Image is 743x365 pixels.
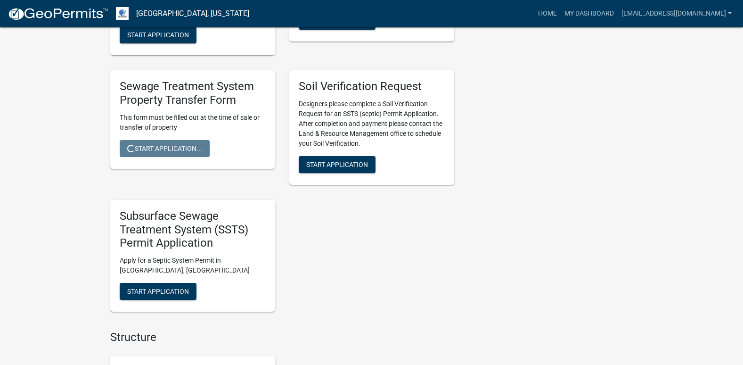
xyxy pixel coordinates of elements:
[120,26,196,43] button: Start Application
[299,80,445,93] h5: Soil Verification Request
[299,156,376,173] button: Start Application
[110,331,454,344] h4: Structure
[127,144,202,152] span: Start Application...
[120,140,210,157] button: Start Application...
[306,160,368,168] span: Start Application
[618,5,735,23] a: [EMAIL_ADDRESS][DOMAIN_NAME]
[120,283,196,300] button: Start Application
[116,7,129,20] img: Otter Tail County, Minnesota
[299,99,445,149] p: Designers please complete a Soil Verification Request for an SSTS (septic) Permit Application. Af...
[120,113,266,133] p: This form must be filled out at the time of sale or transfer of property
[136,6,249,22] a: [GEOGRAPHIC_DATA], [US_STATE]
[120,209,266,250] h5: Subsurface Sewage Treatment System (SSTS) Permit Application
[120,80,266,107] h5: Sewage Treatment System Property Transfer Form
[120,256,266,275] p: Apply for a Septic System Permit in [GEOGRAPHIC_DATA], [GEOGRAPHIC_DATA]
[127,288,189,295] span: Start Application
[127,31,189,39] span: Start Application
[561,5,618,23] a: My Dashboard
[534,5,561,23] a: Home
